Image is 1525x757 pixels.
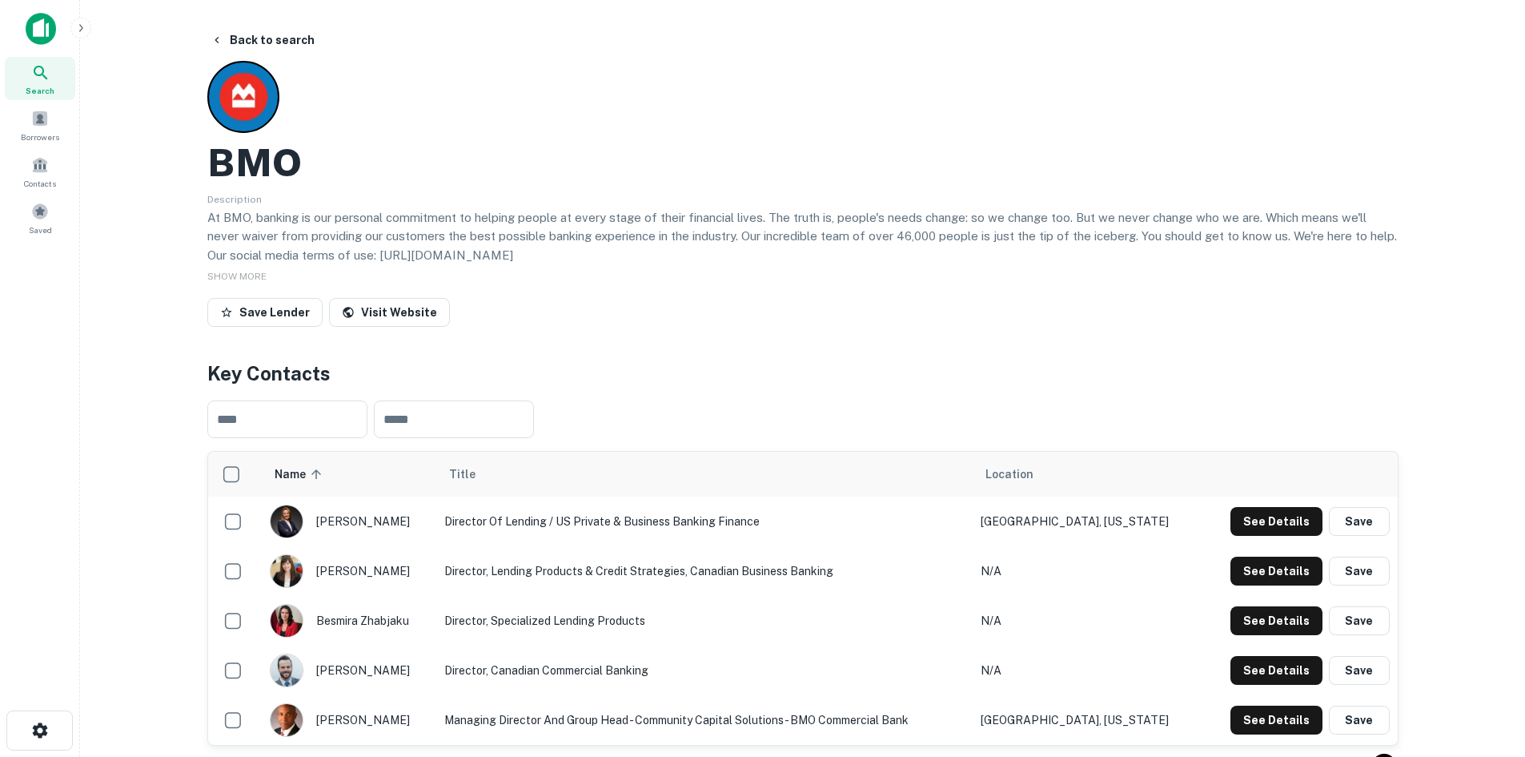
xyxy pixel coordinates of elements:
td: [GEOGRAPHIC_DATA], [US_STATE] [973,695,1201,745]
img: 1704770685710 [271,605,303,637]
td: N/A [973,596,1201,646]
td: Director, Canadian Commercial Banking [436,646,973,695]
button: Save [1329,656,1390,685]
span: Name [275,465,327,484]
span: Description [207,194,262,205]
a: Contacts [5,150,75,193]
div: [PERSON_NAME] [270,654,428,687]
div: [PERSON_NAME] [270,505,428,538]
button: Save [1329,606,1390,635]
a: Visit Website [329,298,450,327]
td: N/A [973,546,1201,596]
div: [PERSON_NAME] [270,703,428,737]
td: Director, Lending Products & Credit Strategies, Canadian Business Banking [436,546,973,596]
button: Save [1329,706,1390,735]
div: besmira zhabjaku [270,604,428,638]
button: Save [1329,507,1390,536]
button: See Details [1230,656,1322,685]
img: capitalize-icon.png [26,13,56,45]
span: Search [26,84,54,97]
td: Director of Lending / US Private & Business Banking Finance [436,497,973,546]
img: 1624042751134 [271,654,303,687]
div: [PERSON_NAME] [270,554,428,588]
a: Saved [5,196,75,240]
span: SHOW MORE [207,271,267,282]
th: Location [973,452,1201,497]
img: 1679084542527 [271,555,303,587]
a: Borrowers [5,103,75,147]
button: See Details [1230,557,1322,586]
span: Location [985,465,1033,484]
img: 1725912977700 [271,505,303,538]
h2: BMO [207,139,302,186]
button: Back to search [204,26,321,54]
button: See Details [1230,606,1322,635]
h4: Key Contacts [207,359,1399,388]
iframe: Chat Widget [1445,629,1525,706]
th: Name [262,452,436,497]
th: Title [436,452,973,497]
button: Save Lender [207,298,323,327]
td: N/A [973,646,1201,695]
td: Director, Specialized Lending Products [436,596,973,646]
div: scrollable content [208,452,1398,745]
td: Managing Director and Group Head - Community Capital Solutions - BMO Commercial Bank [436,695,973,745]
td: [GEOGRAPHIC_DATA], [US_STATE] [973,497,1201,546]
span: Title [449,465,496,484]
span: Saved [29,223,52,236]
button: Save [1329,557,1390,586]
button: See Details [1230,706,1322,735]
img: 1532296723072 [271,704,303,736]
a: Search [5,57,75,100]
span: Contacts [24,177,56,190]
button: See Details [1230,507,1322,536]
p: At BMO, banking is our personal commitment to helping people at every stage of their financial li... [207,208,1399,265]
span: Borrowers [21,131,59,143]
